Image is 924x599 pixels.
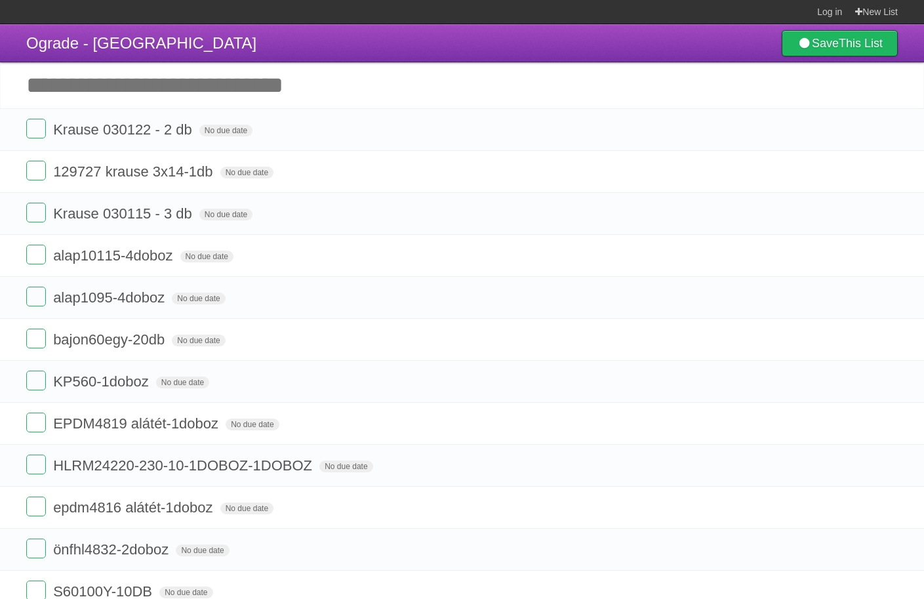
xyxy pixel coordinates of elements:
[199,125,252,136] span: No due date
[53,499,216,516] span: epdm4816 alátét-1doboz
[53,541,172,558] span: önfhl4832-2doboz
[180,251,233,262] span: No due date
[53,415,222,432] span: EPDM4819 alátét-1doboz
[220,503,273,514] span: No due date
[53,457,315,474] span: HLRM24220-230-10-1DOBOZ-1DOBOZ
[26,119,46,138] label: Done
[26,497,46,516] label: Done
[220,167,273,178] span: No due date
[156,377,209,388] span: No due date
[53,247,176,264] span: alap10115-4doboz
[319,461,372,472] span: No due date
[26,161,46,180] label: Done
[26,455,46,474] label: Done
[159,587,212,598] span: No due date
[53,205,195,222] span: Krause 030115 - 3 db
[839,37,883,50] b: This List
[172,293,225,304] span: No due date
[53,373,152,390] span: KP560-1doboz
[26,203,46,222] label: Done
[199,209,252,220] span: No due date
[782,30,898,56] a: SaveThis List
[53,121,195,138] span: Krause 030122 - 2 db
[26,539,46,558] label: Done
[26,34,256,52] span: Ograde - [GEOGRAPHIC_DATA]
[53,331,168,348] span: bajon60egy-20db
[176,545,229,556] span: No due date
[53,163,216,180] span: 129727 krause 3x14-1db
[226,419,279,430] span: No due date
[26,245,46,264] label: Done
[26,287,46,306] label: Done
[26,329,46,348] label: Done
[53,289,168,306] span: alap1095-4doboz
[26,413,46,432] label: Done
[26,371,46,390] label: Done
[172,335,225,346] span: No due date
